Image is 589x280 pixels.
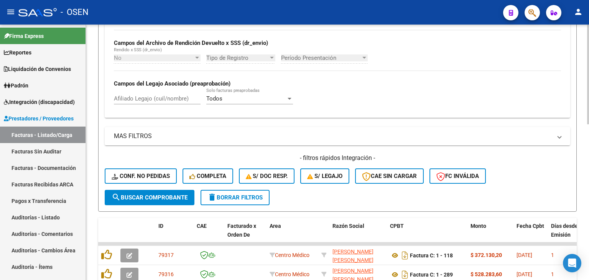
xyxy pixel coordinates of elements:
[270,223,281,229] span: Area
[112,193,121,202] mat-icon: search
[390,223,404,229] span: CPBT
[471,223,486,229] span: Monto
[112,194,188,201] span: Buscar Comprobante
[270,271,309,277] span: Centro Médico
[332,249,373,264] span: [PERSON_NAME] [PERSON_NAME]
[4,48,31,57] span: Reportes
[114,40,268,46] strong: Campos del Archivo de Rendición Devuelto x SSS (dr_envio)
[197,223,207,229] span: CAE
[362,173,417,180] span: CAE SIN CARGAR
[471,252,502,258] strong: $ 372.130,20
[158,271,174,277] span: 79316
[114,54,122,61] span: No
[517,271,532,277] span: [DATE]
[158,252,174,258] span: 79317
[400,249,410,262] i: Descargar documento
[355,168,424,184] button: CAE SIN CARGAR
[246,173,288,180] span: S/ Doc Resp.
[4,114,74,123] span: Prestadores / Proveedores
[206,54,268,61] span: Tipo de Registro
[155,218,194,252] datatable-header-cell: ID
[410,252,453,259] strong: Factura C: 1 - 118
[61,4,89,21] span: - OSEN
[105,127,570,145] mat-expansion-panel-header: MAS FILTROS
[267,218,318,252] datatable-header-cell: Area
[189,173,226,180] span: Completa
[112,173,170,180] span: Conf. no pedidas
[471,271,502,277] strong: $ 528.283,60
[332,247,384,264] div: 27298051171
[281,54,361,61] span: Período Presentación
[300,168,349,184] button: S/ legajo
[429,168,486,184] button: FC Inválida
[206,95,222,102] span: Todos
[201,190,270,205] button: Borrar Filtros
[332,223,364,229] span: Razón Social
[574,7,583,16] mat-icon: person
[227,223,256,238] span: Facturado x Orden De
[207,193,217,202] mat-icon: delete
[307,173,342,180] span: S/ legajo
[207,194,263,201] span: Borrar Filtros
[4,32,44,40] span: Firma Express
[105,168,177,184] button: Conf. no pedidas
[551,252,554,258] span: 1
[4,98,75,106] span: Integración (discapacidad)
[270,252,309,258] span: Centro Médico
[4,81,28,90] span: Padrón
[194,218,224,252] datatable-header-cell: CAE
[563,254,581,272] div: Open Intercom Messenger
[513,218,548,252] datatable-header-cell: Fecha Cpbt
[467,218,513,252] datatable-header-cell: Monto
[4,65,71,73] span: Liquidación de Convenios
[517,252,532,258] span: [DATE]
[183,168,233,184] button: Completa
[114,132,552,140] mat-panel-title: MAS FILTROS
[224,218,267,252] datatable-header-cell: Facturado x Orden De
[158,223,163,229] span: ID
[114,80,230,87] strong: Campos del Legajo Asociado (preaprobación)
[239,168,295,184] button: S/ Doc Resp.
[548,218,582,252] datatable-header-cell: Días desde Emisión
[6,7,15,16] mat-icon: menu
[105,154,570,162] h4: - filtros rápidos Integración -
[105,190,194,205] button: Buscar Comprobante
[387,218,467,252] datatable-header-cell: CPBT
[551,223,578,238] span: Días desde Emisión
[551,271,554,277] span: 1
[329,218,387,252] datatable-header-cell: Razón Social
[436,173,479,180] span: FC Inválida
[410,272,453,278] strong: Factura C: 1 - 289
[517,223,544,229] span: Fecha Cpbt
